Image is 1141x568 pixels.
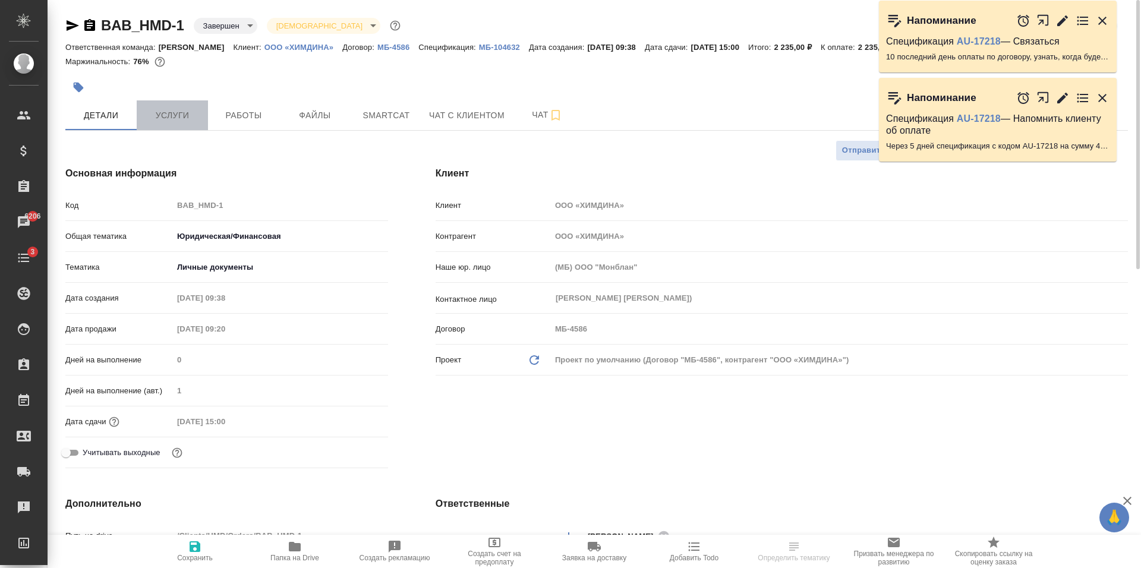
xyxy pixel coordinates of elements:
[691,43,748,52] p: [DATE] 15:00
[65,261,173,273] p: Тематика
[360,554,430,562] span: Создать рекламацию
[436,231,551,242] p: Контрагент
[1076,14,1090,28] button: Перейти в todo
[173,197,388,214] input: Пустое поле
[452,550,537,566] span: Создать счет на предоплату
[215,108,272,123] span: Работы
[836,140,905,161] button: Отправить КП
[173,257,388,277] div: Личные документы
[551,228,1128,245] input: Пустое поле
[436,294,551,305] p: Контактное лицо
[23,246,42,258] span: 3
[65,18,80,33] button: Скопировать ссылку для ЯМессенджера
[748,43,774,52] p: Итого:
[273,21,366,31] button: [DEMOGRAPHIC_DATA]
[234,43,264,52] p: Клиент:
[645,43,691,52] p: Дата сдачи:
[851,550,937,566] span: Призвать менеджера по развитию
[73,108,130,123] span: Детали
[519,108,576,122] span: Чат
[1016,91,1030,105] button: Отложить
[479,42,529,52] a: МБ-104632
[177,554,213,562] span: Сохранить
[436,354,462,366] p: Проект
[65,57,133,66] p: Маржинальность:
[551,197,1128,214] input: Пустое поле
[587,43,645,52] p: [DATE] 09:38
[173,289,277,307] input: Пустое поле
[159,43,234,52] p: [PERSON_NAME]
[644,535,744,568] button: Добавить Todo
[65,416,106,428] p: Дата сдачи
[886,51,1110,63] p: 10 последний день оплаты по договору, узнать, когда будет оплата
[551,320,1128,337] input: Пустое поле
[358,108,415,123] span: Smartcat
[106,414,122,430] button: Если добавить услуги и заполнить их объемом, то дата рассчитается автоматически
[758,554,830,562] span: Определить тематику
[65,166,388,181] h4: Основная информация
[245,535,345,568] button: Папка на Drive
[957,113,1001,124] a: AU-17218
[173,382,388,399] input: Пустое поле
[844,535,944,568] button: Призвать менеджера по развитию
[418,43,478,52] p: Спецификация:
[588,531,661,542] span: [PERSON_NAME]
[588,529,673,544] div: [PERSON_NAME]
[200,21,243,31] button: Завершен
[957,36,1001,46] a: AU-17218
[529,43,587,52] p: Дата создания:
[173,413,277,430] input: Пустое поле
[133,57,152,66] p: 76%
[377,43,418,52] p: МБ-4586
[1036,8,1050,33] button: Открыть в новой вкладке
[1095,14,1110,28] button: Закрыть
[445,535,544,568] button: Создать счет на предоплату
[65,385,173,397] p: Дней на выполнение (авт.)
[436,166,1128,181] h4: Клиент
[951,550,1036,566] span: Скопировать ссылку на оценку заказа
[169,445,185,460] button: Выбери, если сб и вс нужно считать рабочими днями для выполнения заказа.
[342,43,377,52] p: Договор:
[554,522,583,551] button: Добавить менеджера
[1095,91,1110,105] button: Закрыть
[264,43,342,52] p: ООО «ХИМДИНА»
[173,320,277,337] input: Пустое поле
[377,42,418,52] a: МБ-4586
[551,258,1128,276] input: Пустое поле
[907,15,976,27] p: Напоминание
[173,527,388,544] input: Пустое поле
[65,354,173,366] p: Дней на выполнение
[858,43,905,52] p: 2 235,00 ₽
[267,18,380,34] div: Завершен
[387,18,403,33] button: Доп статусы указывают на важность/срочность заказа
[436,200,551,212] p: Клиент
[3,207,45,237] a: 6206
[65,231,173,242] p: Общая тематика
[145,535,245,568] button: Сохранить
[286,108,343,123] span: Файлы
[270,554,319,562] span: Папка на Drive
[1036,85,1050,111] button: Открыть в новой вкладке
[65,43,159,52] p: Ответственная команда:
[194,18,257,34] div: Завершен
[1104,505,1124,530] span: 🙏
[886,36,1110,48] p: Спецификация — Связаться
[65,292,173,304] p: Дата создания
[551,350,1128,370] div: Проект по умолчанию (Договор "МБ-4586", контрагент "ООО «ХИМДИНА»")
[886,113,1110,137] p: Спецификация — Напомнить клиенту об оплате
[562,554,626,562] span: Заявка на доставку
[101,17,184,33] a: BAB_HMD-1
[821,43,858,52] p: К оплате:
[1016,14,1030,28] button: Отложить
[436,532,551,544] p: Клиентские менеджеры
[1076,91,1090,105] button: Перейти в todo
[670,554,718,562] span: Добавить Todo
[842,144,899,157] span: Отправить КП
[144,108,201,123] span: Услуги
[436,261,551,273] p: Наше юр. лицо
[1099,503,1129,532] button: 🙏
[17,210,48,222] span: 6206
[479,43,529,52] p: МБ-104632
[436,323,551,335] p: Договор
[83,18,97,33] button: Скопировать ссылку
